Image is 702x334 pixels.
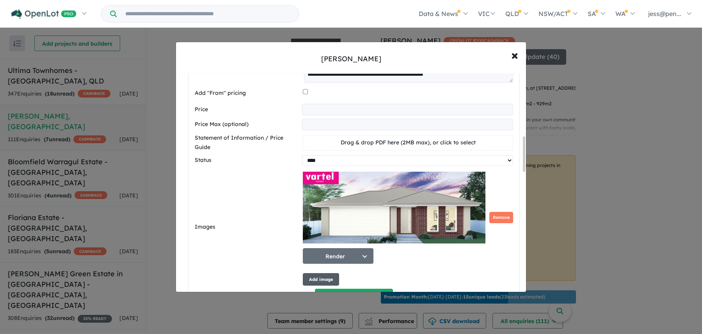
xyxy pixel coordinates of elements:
[648,10,681,18] span: jess@pen...
[303,248,373,264] button: Render
[11,9,76,19] img: Openlot PRO Logo White
[195,222,300,232] label: Images
[341,139,476,146] span: Drag & drop PDF here (2MB max), or click to select
[303,169,485,247] img: Altura - Drouin - Lot 126 Render
[321,54,381,64] div: [PERSON_NAME]
[195,133,300,152] label: Statement of Information / Price Guide
[511,46,518,63] span: ×
[195,105,299,114] label: Price
[303,273,339,286] button: Add image
[315,289,393,306] button: Save listing
[195,156,299,165] label: Status
[195,89,300,98] label: Add "From" pricing
[118,5,297,22] input: Try estate name, suburb, builder or developer
[195,120,299,129] label: Price Max (optional)
[489,212,513,223] button: Remove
